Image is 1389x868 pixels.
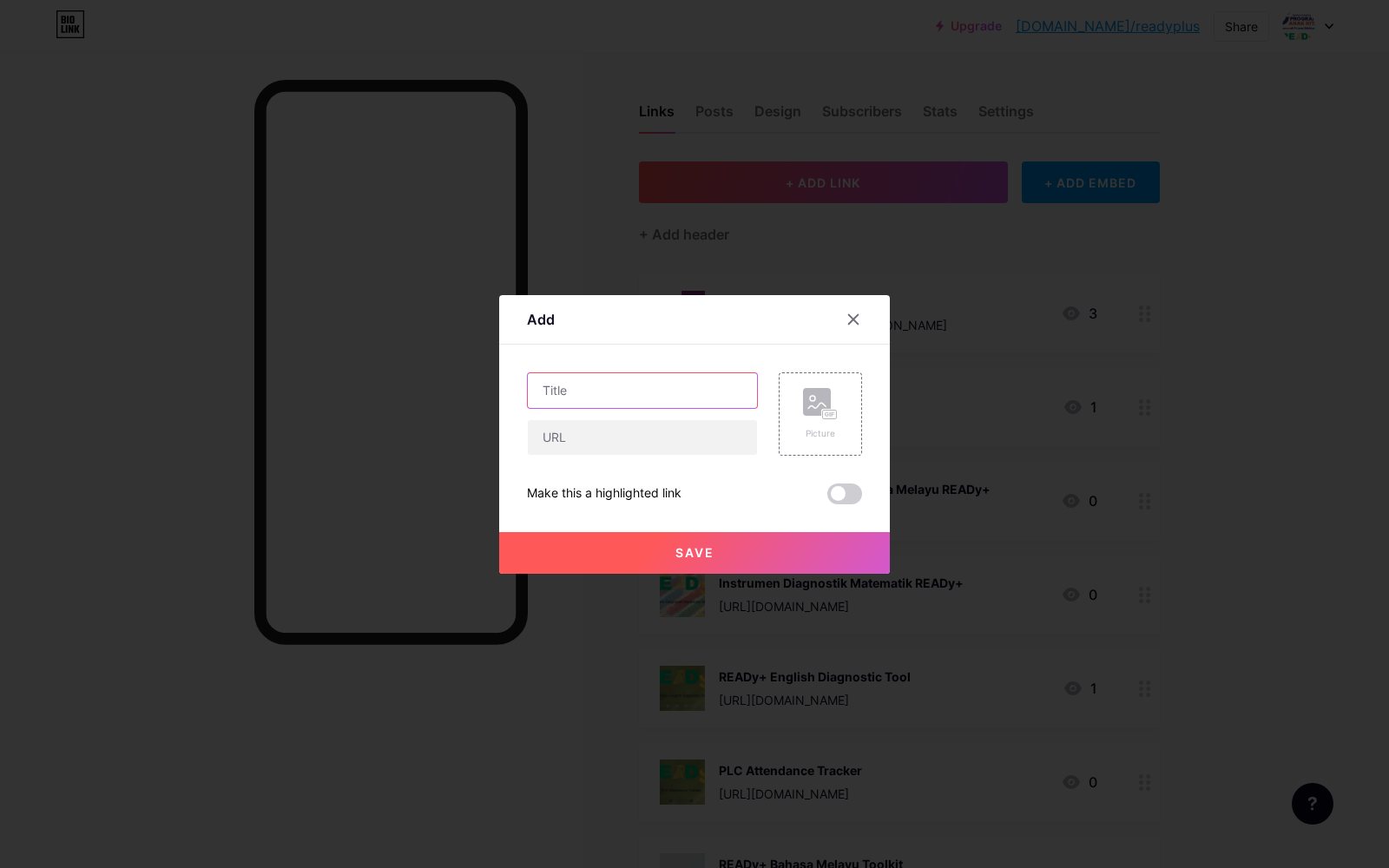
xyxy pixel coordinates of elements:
[675,545,714,560] span: Save
[528,420,757,455] input: URL
[803,427,838,440] div: Picture
[499,532,890,574] button: Save
[527,483,681,504] div: Make this a highlighted link
[527,309,555,330] div: Add
[528,373,757,408] input: Title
